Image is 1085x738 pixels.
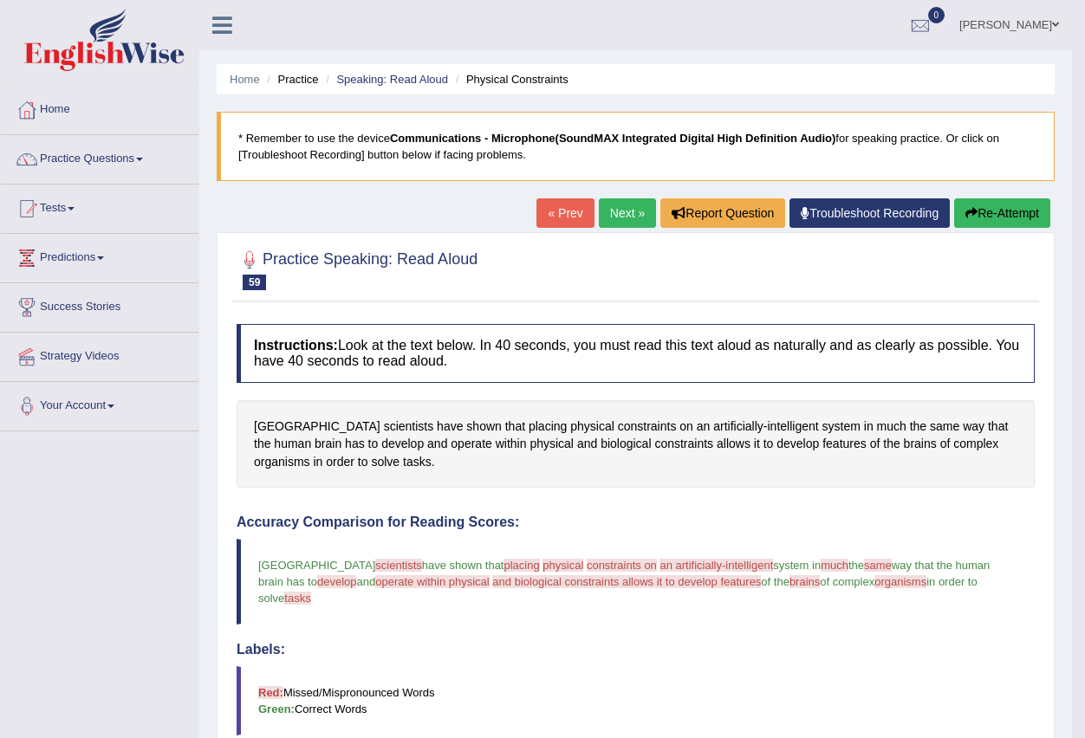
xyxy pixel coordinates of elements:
[529,418,567,436] span: Click to see word definition
[618,418,677,436] span: Click to see word definition
[505,418,525,436] span: Click to see word definition
[940,435,951,453] span: Click to see word definition
[390,132,835,145] b: Communications - Microphone(SoundMAX Integrated Digital High Definition Audio)
[1,234,198,277] a: Predictions
[659,559,773,572] span: an artificially-intelligent
[437,418,463,436] span: Click to see word definition
[243,275,266,290] span: 59
[315,435,341,453] span: Click to see word definition
[492,575,761,588] span: and biological constraints allows it to develop features
[577,435,597,453] span: Click to see word definition
[254,453,310,471] span: Click to see word definition
[599,198,656,228] a: Next »
[822,435,867,453] span: Click to see word definition
[874,575,926,588] span: organisms
[496,435,527,453] span: Click to see word definition
[381,435,424,453] span: Click to see word definition
[1,382,198,425] a: Your Account
[237,666,1035,735] blockquote: Missed/Mispronounced Words Correct Words
[954,198,1050,228] button: Re-Attempt
[356,575,375,588] span: and
[530,435,574,453] span: Click to see word definition
[237,247,478,290] h2: Practice Speaking: Read Aloud
[422,559,504,572] span: have shown that
[988,418,1008,436] span: Click to see word definition
[1,333,198,376] a: Strategy Videos
[504,559,539,572] span: placing
[877,418,906,436] span: Click to see word definition
[230,73,260,86] a: Home
[821,559,848,572] span: much
[451,435,491,453] span: Click to see word definition
[870,435,880,453] span: Click to see word definition
[254,435,270,453] span: Click to see word definition
[542,559,583,572] span: physical
[864,559,892,572] span: same
[317,575,357,588] span: develop
[713,418,763,436] span: Click to see word definition
[717,435,750,453] span: Click to see word definition
[773,559,821,572] span: system in
[237,324,1035,382] h4: Look at the text below. In 40 seconds, you must read this text aloud as naturally and as clearly ...
[761,575,789,588] span: of the
[375,559,421,572] span: scientists
[930,418,959,436] span: Click to see word definition
[427,435,447,453] span: Click to see word definition
[601,435,651,453] span: Click to see word definition
[654,435,713,453] span: Click to see word definition
[789,198,950,228] a: Troubleshoot Recording
[368,435,379,453] span: Click to see word definition
[820,575,874,588] span: of complex
[776,435,819,453] span: Click to see word definition
[263,71,318,87] li: Practice
[345,435,365,453] span: Click to see word definition
[697,418,711,436] span: Click to see word definition
[274,435,311,453] span: Click to see word definition
[217,112,1055,181] blockquote: * Remember to use the device for speaking practice. Or click on [Troubleshoot Recording] button b...
[1,283,198,327] a: Success Stories
[237,400,1035,489] div: - .
[258,702,295,715] b: Green:
[864,418,874,436] span: Click to see word definition
[403,453,432,471] span: Click to see word definition
[1,135,198,178] a: Practice Questions
[237,642,1035,657] h4: Labels:
[883,435,900,453] span: Click to see word definition
[258,559,375,572] span: [GEOGRAPHIC_DATA]
[754,435,760,453] span: Click to see word definition
[284,592,310,605] span: tasks
[313,453,322,471] span: Click to see word definition
[822,418,861,436] span: Click to see word definition
[375,575,490,588] span: operate within physical
[384,418,434,436] span: Click to see word definition
[763,435,774,453] span: Click to see word definition
[587,559,657,572] span: constraints on
[570,418,614,436] span: Click to see word definition
[910,418,926,436] span: Click to see word definition
[326,453,354,471] span: Click to see word definition
[679,418,693,436] span: Click to see word definition
[1,86,198,129] a: Home
[237,515,1035,530] h4: Accuracy Comparison for Reading Scores:
[953,435,998,453] span: Click to see word definition
[928,7,945,23] span: 0
[258,686,283,699] b: Red:
[254,418,380,436] span: Click to see word definition
[789,575,820,588] span: brains
[371,453,400,471] span: Click to see word definition
[536,198,594,228] a: « Prev
[466,418,501,436] span: Click to see word definition
[963,418,984,436] span: Click to see word definition
[767,418,818,436] span: Click to see word definition
[904,435,937,453] span: Click to see word definition
[336,73,448,86] a: Speaking: Read Aloud
[254,338,338,353] b: Instructions:
[660,198,785,228] button: Report Question
[1,184,198,228] a: Tests
[452,71,568,87] li: Physical Constraints
[848,559,864,572] span: the
[358,453,368,471] span: Click to see word definition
